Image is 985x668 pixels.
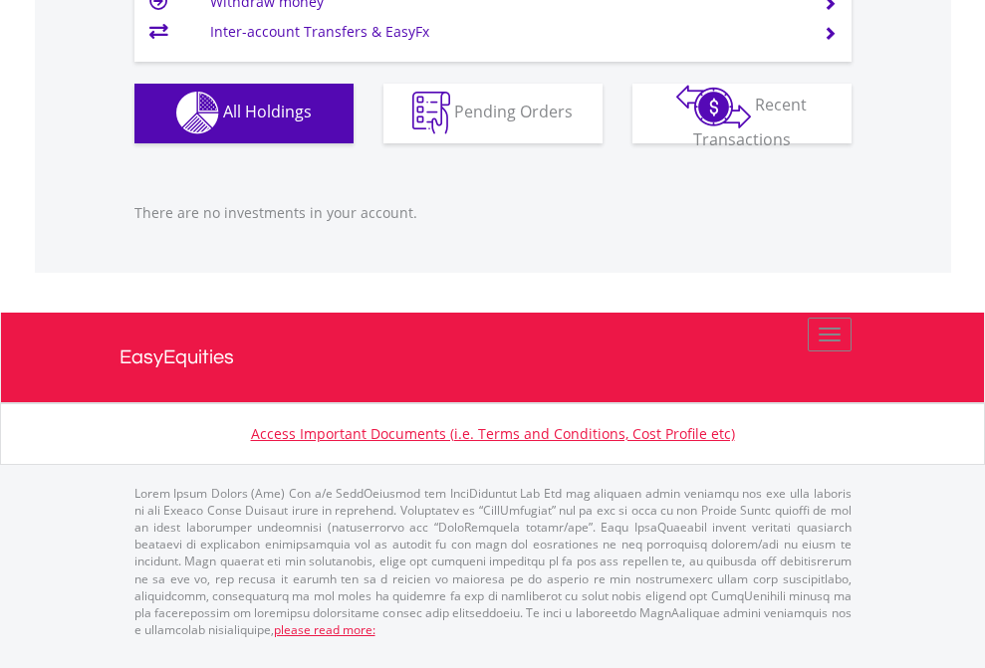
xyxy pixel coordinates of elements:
a: EasyEquities [120,313,866,402]
img: pending_instructions-wht.png [412,92,450,134]
span: All Holdings [223,101,312,122]
button: All Holdings [134,84,354,143]
button: Pending Orders [383,84,603,143]
p: There are no investments in your account. [134,203,852,223]
p: Lorem Ipsum Dolors (Ame) Con a/e SeddOeiusmod tem InciDiduntut Lab Etd mag aliquaen admin veniamq... [134,485,852,638]
span: Pending Orders [454,101,573,122]
span: Recent Transactions [693,94,808,150]
img: transactions-zar-wht.png [676,85,751,128]
img: holdings-wht.png [176,92,219,134]
a: please read more: [274,621,375,638]
button: Recent Transactions [632,84,852,143]
td: Inter-account Transfers & EasyFx [210,17,799,47]
a: Access Important Documents (i.e. Terms and Conditions, Cost Profile etc) [251,424,735,443]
